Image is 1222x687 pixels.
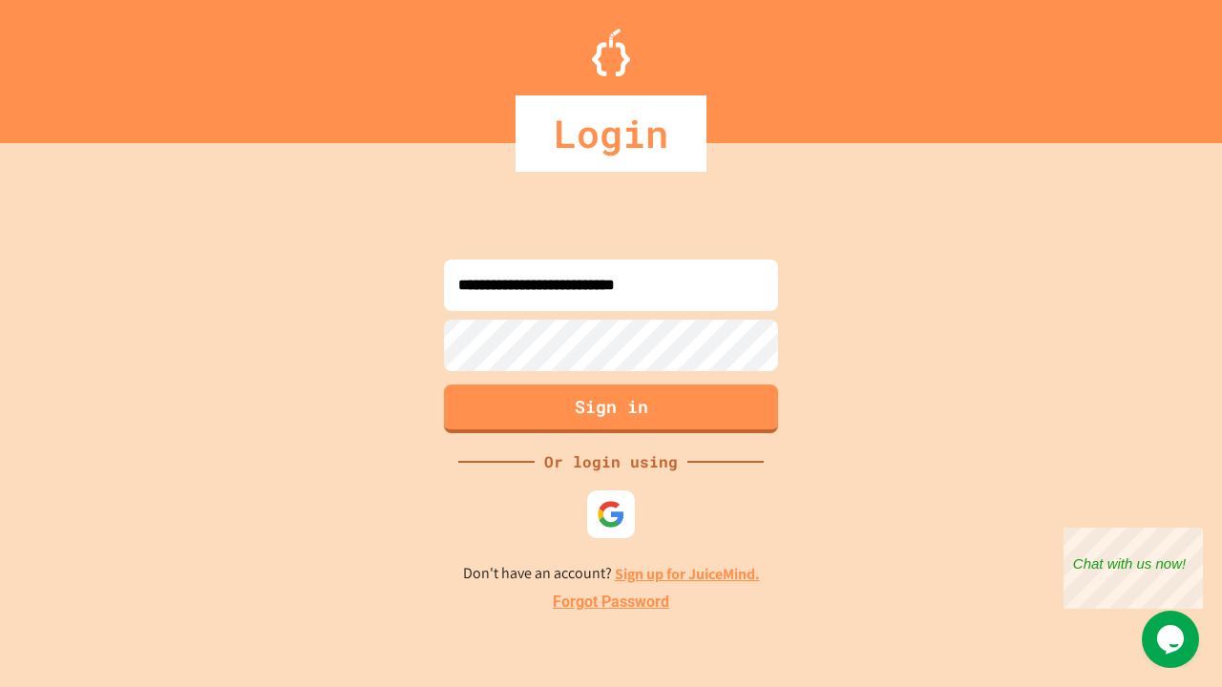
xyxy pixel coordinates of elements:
a: Sign up for JuiceMind. [615,564,760,584]
button: Sign in [444,385,778,433]
img: google-icon.svg [597,500,625,529]
p: Don't have an account? [463,562,760,586]
iframe: chat widget [1142,611,1203,668]
iframe: chat widget [1064,528,1203,609]
img: Logo.svg [592,29,630,76]
a: Forgot Password [553,591,669,614]
div: Login [516,95,706,172]
div: Or login using [535,450,687,473]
